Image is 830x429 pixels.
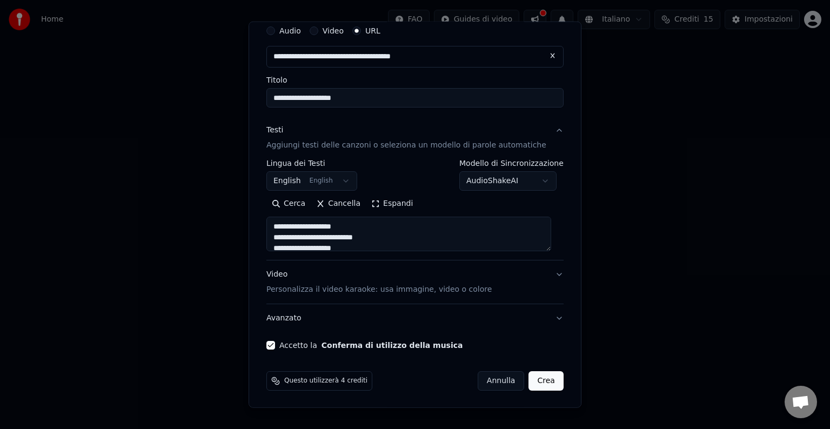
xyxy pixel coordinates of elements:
[365,27,380,35] label: URL
[266,76,564,84] label: Titolo
[529,371,564,391] button: Crea
[266,195,311,212] button: Cerca
[266,140,546,151] p: Aggiungi testi delle canzoni o seleziona un modello di parole automatiche
[323,27,344,35] label: Video
[322,341,463,349] button: Accetto la
[266,159,564,260] div: TestiAggiungi testi delle canzoni o seleziona un modello di parole automatiche
[459,159,564,167] label: Modello di Sincronizzazione
[266,159,357,167] label: Lingua dei Testi
[266,269,492,295] div: Video
[279,27,301,35] label: Audio
[284,377,367,385] span: Questo utilizzerà 4 crediti
[266,125,283,136] div: Testi
[366,195,418,212] button: Espandi
[266,116,564,159] button: TestiAggiungi testi delle canzoni o seleziona un modello di parole automatiche
[311,195,366,212] button: Cancella
[279,341,463,349] label: Accetto la
[266,304,564,332] button: Avanzato
[478,371,525,391] button: Annulla
[266,284,492,295] p: Personalizza il video karaoke: usa immagine, video o colore
[266,260,564,304] button: VideoPersonalizza il video karaoke: usa immagine, video o colore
